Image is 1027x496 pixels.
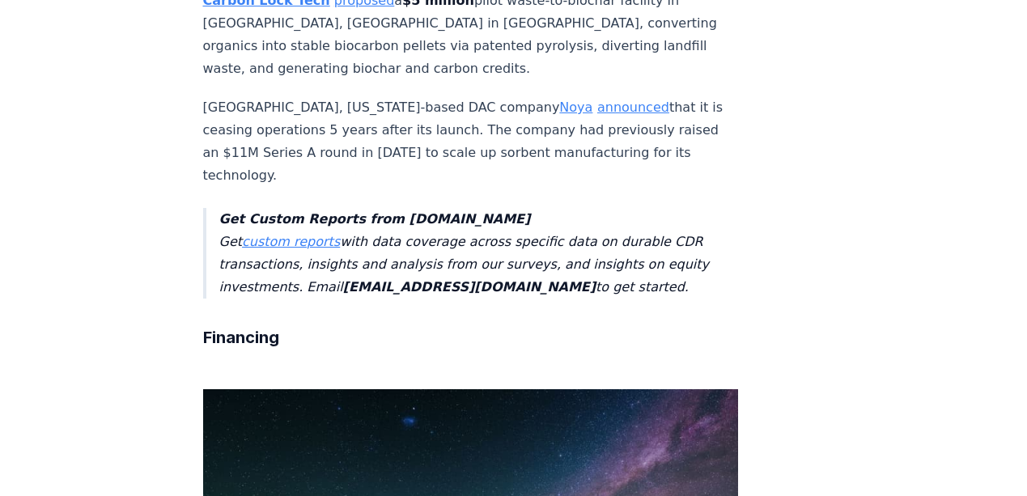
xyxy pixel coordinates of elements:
em: Get with data coverage across specific data on durable CDR transactions, insights and analysis fr... [219,211,709,295]
a: announced [597,100,669,115]
a: Noya [559,100,592,115]
strong: Get Custom Reports from [DOMAIN_NAME] [219,211,531,227]
strong: [EMAIL_ADDRESS][DOMAIN_NAME] [343,279,596,295]
a: custom reports [242,234,340,249]
strong: Financing [203,328,279,347]
p: [GEOGRAPHIC_DATA], [US_STATE]-based DAC company that it is ceasing operations 5 years after its l... [203,96,739,187]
